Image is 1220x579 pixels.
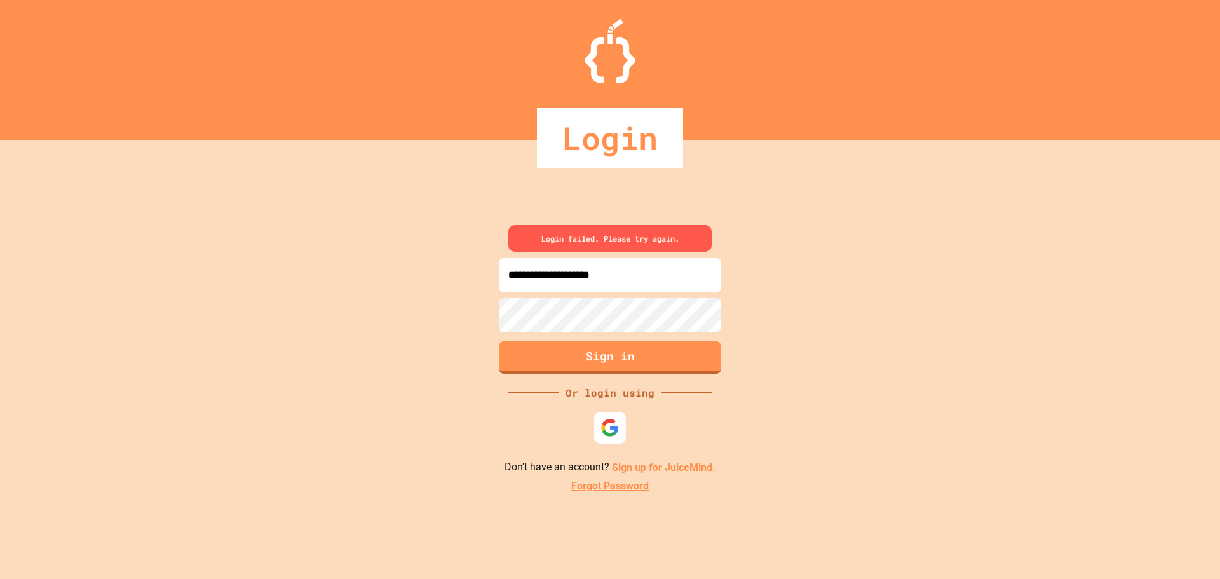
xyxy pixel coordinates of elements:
[571,479,649,494] a: Forgot Password
[508,225,712,252] div: Login failed. Please try again.
[612,461,715,473] a: Sign up for JuiceMind.
[537,108,683,168] div: Login
[559,385,661,400] div: Or login using
[505,460,715,475] p: Don't have an account?
[585,19,635,83] img: Logo.svg
[499,341,721,374] button: Sign in
[600,418,620,437] img: google-icon.svg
